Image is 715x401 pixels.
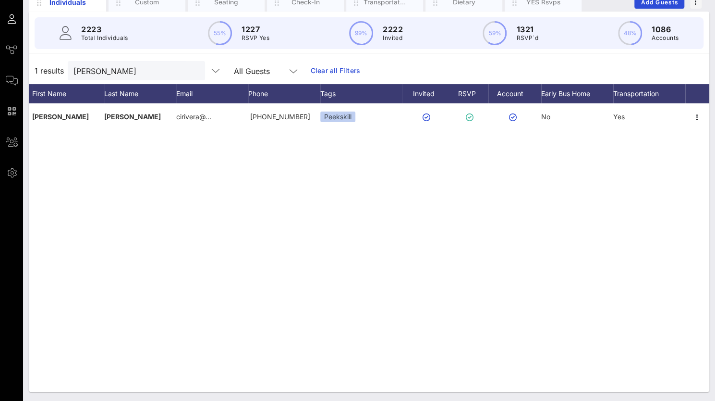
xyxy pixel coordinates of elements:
[242,33,269,43] p: RSVP Yes
[32,113,89,121] span: [PERSON_NAME]
[383,33,403,43] p: Invited
[613,113,625,121] span: Yes
[516,33,538,43] p: RSVP`d
[488,84,541,103] div: Account
[652,24,679,35] p: 1086
[383,24,403,35] p: 2222
[228,61,305,80] div: All Guests
[455,84,488,103] div: RSVP
[320,112,355,122] div: Peekskill
[311,65,360,76] a: Clear all Filters
[242,24,269,35] p: 1227
[248,84,320,103] div: Phone
[35,65,64,76] span: 1 results
[541,84,613,103] div: Early Bus Home
[234,67,270,75] div: All Guests
[81,24,128,35] p: 2223
[652,33,679,43] p: Accounts
[176,103,211,130] p: cirivera@…
[516,24,538,35] p: 1321
[81,33,128,43] p: Total Individuals
[613,84,685,103] div: Transportation
[402,84,455,103] div: Invited
[104,84,176,103] div: Last Name
[176,84,248,103] div: Email
[250,113,310,121] span: +18456546302
[541,113,550,121] span: No
[320,84,402,103] div: Tags
[32,84,104,103] div: First Name
[104,113,161,121] span: [PERSON_NAME]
